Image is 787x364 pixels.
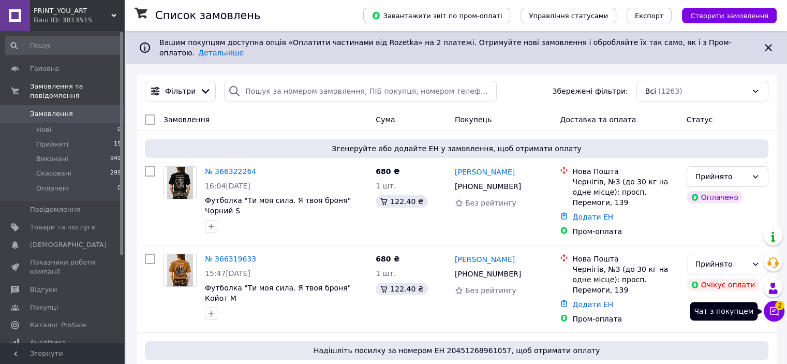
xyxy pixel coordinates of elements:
[775,301,784,310] span: 2
[30,240,107,250] span: [DEMOGRAPHIC_DATA]
[572,254,678,264] div: Нова Пошта
[164,254,197,287] a: Фото товару
[155,9,260,22] h1: Список замовлень
[30,64,59,74] span: Головна
[529,12,608,20] span: Управління статусами
[572,314,678,324] div: Пром-оплата
[687,115,713,124] span: Статус
[672,11,777,19] a: Створити замовлення
[465,199,516,207] span: Без рейтингу
[658,87,682,95] span: (1263)
[764,301,784,322] button: Чат з покупцем2
[114,140,121,149] span: 15
[34,6,111,16] span: PRINT_YOU_ART
[34,16,124,25] div: Ваш ID: 3813515
[110,169,121,178] span: 299
[36,169,71,178] span: Скасовані
[453,179,523,194] div: [PHONE_NUMBER]
[30,303,58,312] span: Покупці
[376,269,396,278] span: 1 шт.
[110,154,121,164] span: 949
[572,264,678,295] div: Чернігів, №3 (до 30 кг на одне місце): просп. Перемоги, 139
[572,213,613,221] a: Додати ЕН
[205,196,351,215] a: Футболка "Ти моя сила. Я твоя броня" Чорний S
[627,8,672,23] button: Експорт
[5,36,122,55] input: Пошук
[30,82,124,100] span: Замовлення та повідомлення
[376,167,399,176] span: 680 ₴
[455,115,492,124] span: Покупець
[453,267,523,281] div: [PHONE_NUMBER]
[205,182,250,190] span: 16:04[DATE]
[205,284,351,302] a: Футболка "Ти моя сила. Я твоя броня" Койот M
[635,12,664,20] span: Експорт
[552,86,628,96] span: Збережені фільтри:
[30,223,96,232] span: Товари та послуги
[695,171,747,182] div: Прийнято
[687,279,760,291] div: Очікує оплати
[30,285,57,295] span: Відгуки
[149,345,764,356] span: Надішліть посилку за номером ЕН 20451268961057, щоб отримати оплату
[372,11,502,20] span: Завантажити звіт по пром-оплаті
[224,81,497,101] input: Пошук за номером замовлення, ПІБ покупця, номером телефону, Email, номером накладної
[687,191,743,203] div: Оплачено
[30,321,86,330] span: Каталог ProSale
[363,8,510,23] button: Завантажити звіт по пром-оплаті
[690,302,758,321] div: Чат з покупцем
[455,254,515,265] a: [PERSON_NAME]
[572,177,678,208] div: Чернігів, №3 (до 30 кг на одне місце): просп. Перемоги, 139
[165,86,196,96] span: Фільтри
[645,86,656,96] span: Всі
[167,167,194,199] img: Фото товару
[198,49,244,57] a: Детальніше
[36,140,68,149] span: Прийняті
[455,167,515,177] a: [PERSON_NAME]
[465,286,516,295] span: Без рейтингу
[376,182,396,190] span: 1 шт.
[376,195,427,208] div: 122.40 ₴
[521,8,616,23] button: Управління статусами
[376,283,427,295] div: 122.40 ₴
[167,254,194,286] img: Фото товару
[205,167,256,176] a: № 366322264
[572,300,613,309] a: Додати ЕН
[36,154,68,164] span: Виконані
[376,115,395,124] span: Cума
[117,125,121,135] span: 0
[164,115,210,124] span: Замовлення
[164,166,197,199] a: Фото товару
[572,166,678,177] div: Нова Пошта
[30,109,73,119] span: Замовлення
[30,205,80,214] span: Повідомлення
[690,12,768,20] span: Створити замовлення
[30,338,66,347] span: Аналітика
[376,255,399,263] span: 680 ₴
[36,184,69,193] span: Оплачені
[682,8,777,23] button: Створити замовлення
[205,269,250,278] span: 15:47[DATE]
[30,258,96,276] span: Показники роботи компанії
[695,258,747,270] div: Прийнято
[205,255,256,263] a: № 366319633
[149,143,764,154] span: Згенеруйте або додайте ЕН у замовлення, щоб отримати оплату
[560,115,636,124] span: Доставка та оплата
[36,125,51,135] span: Нові
[117,184,121,193] span: 0
[159,38,731,57] span: Вашим покупцям доступна опція «Оплатити частинами від Rozetka» на 2 платежі. Отримуйте нові замов...
[572,226,678,237] div: Пром-оплата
